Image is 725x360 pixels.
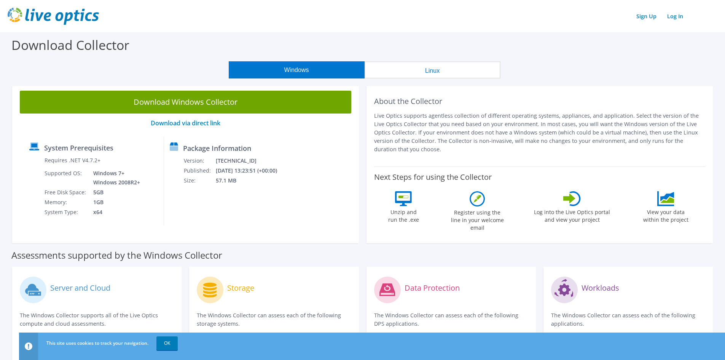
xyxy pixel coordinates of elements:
[11,36,129,54] label: Download Collector
[46,340,148,346] span: This site uses cookies to track your navigation.
[11,251,222,259] label: Assessments supported by the Windows Collector
[663,11,687,22] a: Log In
[633,11,660,22] a: Sign Up
[156,336,178,350] a: OK
[405,284,460,292] label: Data Protection
[227,284,254,292] label: Storage
[229,61,365,78] button: Windows
[44,197,88,207] td: Memory:
[374,311,528,328] p: The Windows Collector can assess each of the following DPS applications.
[50,284,110,292] label: Server and Cloud
[183,166,215,176] td: Published:
[88,197,142,207] td: 1GB
[44,187,88,197] td: Free Disk Space:
[88,168,142,187] td: Windows 7+ Windows 2008R2+
[44,168,88,187] td: Supported OS:
[8,8,99,25] img: live_optics_svg.svg
[374,173,492,182] label: Next Steps for using the Collector
[582,284,619,292] label: Workloads
[20,311,174,328] p: The Windows Collector supports all of the Live Optics compute and cloud assessments.
[44,144,113,152] label: System Prerequisites
[374,97,706,106] h2: About the Collector
[215,156,287,166] td: [TECHNICAL_ID]
[151,119,220,127] a: Download via direct link
[183,156,215,166] td: Version:
[45,157,100,164] label: Requires .NET V4.7.2+
[374,112,706,154] p: Live Optics supports agentless collection of different operating systems, appliances, and applica...
[365,61,500,78] button: Linux
[534,206,610,224] label: Log into the Live Optics portal and view your project
[88,207,142,217] td: x64
[88,187,142,197] td: 5GB
[386,206,421,224] label: Unzip and run the .exe
[183,176,215,186] td: Size:
[183,144,251,152] label: Package Information
[215,176,287,186] td: 57.1 MB
[197,311,351,328] p: The Windows Collector can assess each of the following storage systems.
[20,91,351,114] a: Download Windows Collector
[449,206,506,232] label: Register using the line in your welcome email
[638,206,693,224] label: View your data within the project
[44,207,88,217] td: System Type:
[551,311,705,328] p: The Windows Collector can assess each of the following applications.
[215,166,287,176] td: [DATE] 13:23:51 (+00:00)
